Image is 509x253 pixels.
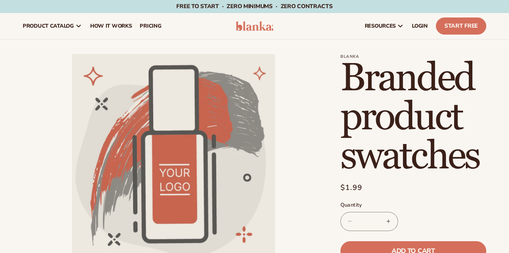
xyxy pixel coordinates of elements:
label: Quantity [340,201,486,209]
a: product catalog [19,13,86,39]
span: product catalog [23,23,74,29]
img: logo [236,21,274,31]
span: resources [365,23,396,29]
a: LOGIN [408,13,432,39]
a: Start Free [436,17,486,35]
span: $1.99 [340,182,363,193]
span: Free to start · ZERO minimums · ZERO contracts [176,2,332,10]
span: How It Works [90,23,132,29]
span: pricing [140,23,161,29]
span: LOGIN [412,23,428,29]
a: How It Works [86,13,136,39]
p: Blanka [340,54,486,59]
a: resources [361,13,408,39]
a: pricing [136,13,165,39]
h1: Branded product swatches [340,59,486,176]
